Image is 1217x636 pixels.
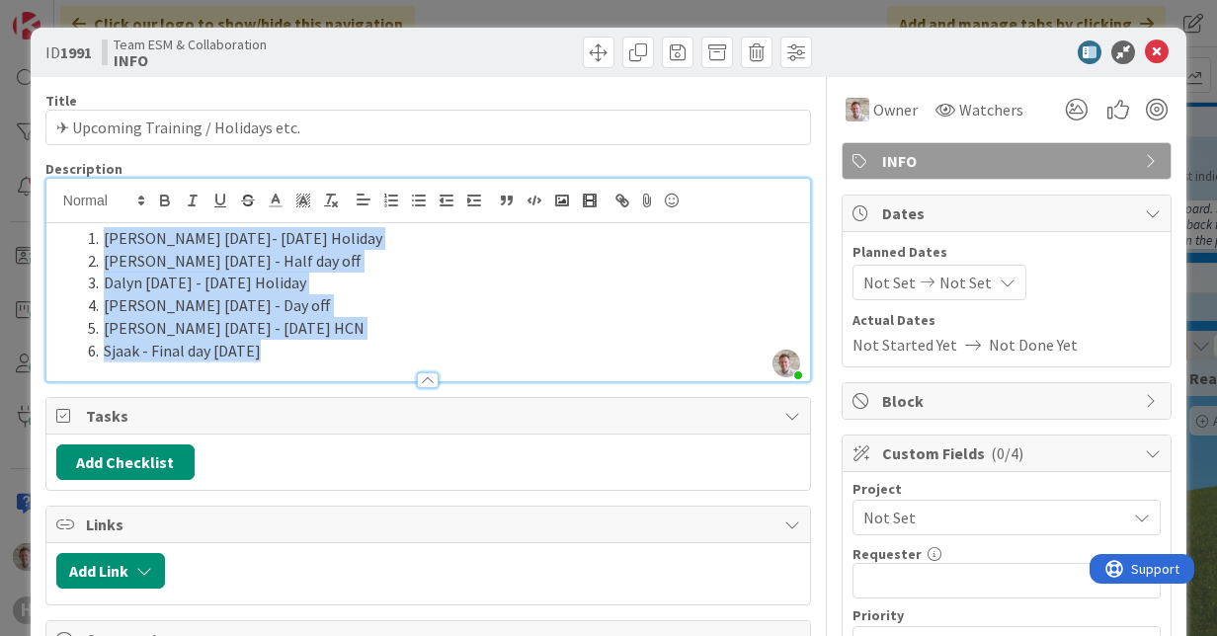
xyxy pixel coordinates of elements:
[60,42,92,62] b: 1991
[852,608,1161,622] div: Priority
[852,333,957,357] span: Not Started Yet
[45,92,77,110] label: Title
[991,443,1023,463] span: ( 0/4 )
[882,389,1135,413] span: Block
[80,340,800,362] li: Sjaak - Final day [DATE]
[80,250,800,273] li: [PERSON_NAME] [DATE] - Half day off
[86,513,774,536] span: Links
[959,98,1023,121] span: Watchers
[114,52,267,68] b: INFO
[852,242,1161,263] span: Planned Dates
[852,482,1161,496] div: Project
[863,504,1116,531] span: Not Set
[873,98,918,121] span: Owner
[863,271,916,294] span: Not Set
[882,149,1135,173] span: INFO
[56,553,165,589] button: Add Link
[80,317,800,340] li: [PERSON_NAME] [DATE] - [DATE] HCN
[56,444,195,480] button: Add Checklist
[852,310,1161,331] span: Actual Dates
[45,110,811,145] input: type card name here...
[45,40,92,64] span: ID
[989,333,1078,357] span: Not Done Yet
[80,294,800,317] li: [PERSON_NAME] [DATE] - Day off
[80,227,800,250] li: [PERSON_NAME] [DATE]- [DATE] Holiday
[772,350,800,377] img: e240dyeMCXgl8MSCC3KbjoRZrAa6nczt.jpg
[114,37,267,52] span: Team ESM & Collaboration
[882,441,1135,465] span: Custom Fields
[846,98,869,121] img: Rd
[882,201,1135,225] span: Dates
[80,272,800,294] li: Dalyn [DATE] - [DATE] Holiday
[939,271,992,294] span: Not Set
[86,404,774,428] span: Tasks
[852,545,922,563] label: Requester
[45,160,122,178] span: Description
[41,3,90,27] span: Support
